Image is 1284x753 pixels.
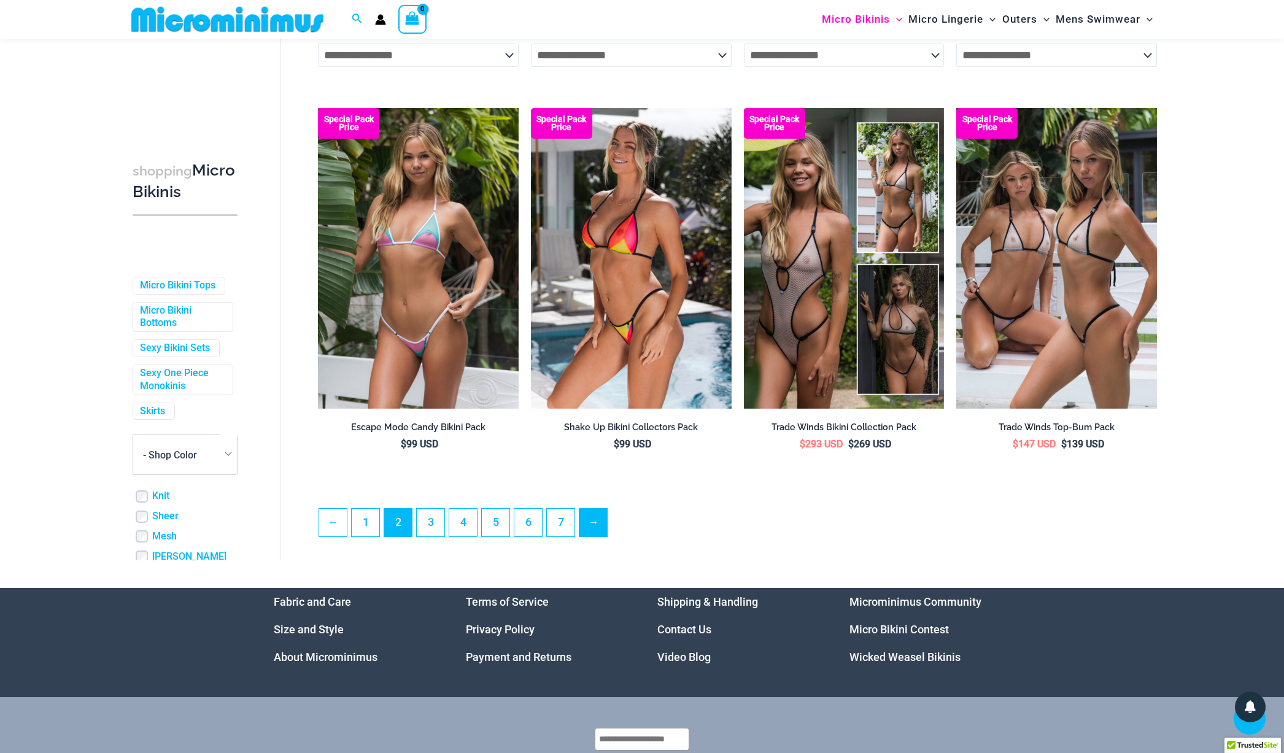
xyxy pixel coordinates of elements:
b: Special Pack Price [956,115,1018,131]
a: Micro LingerieMenu ToggleMenu Toggle [905,4,999,35]
a: → [579,509,607,536]
a: Escape Mode Candy 3151 Top 4151 Bottom 02 Escape Mode Candy 3151 Top 4151 Bottom 04Escape Mode Ca... [318,108,519,409]
span: Menu Toggle [1140,4,1153,35]
a: Knit [152,490,169,503]
span: Menu Toggle [983,4,996,35]
span: Page 2 [384,509,412,536]
bdi: 147 USD [1013,438,1056,450]
h2: Shake Up Bikini Collectors Pack [531,422,732,433]
h2: Trade Winds Bikini Collection Pack [744,422,945,433]
a: Wicked Weasel Bikinis [849,651,961,663]
a: Page 4 [449,509,477,536]
span: - Shop Color [143,449,197,461]
h3: Micro Bikinis [133,160,238,203]
a: Video Blog [657,651,711,663]
a: Trade Winds Top-Bum Pack [956,422,1157,438]
a: Page 7 [547,509,574,536]
a: Top Bum Pack (1) Trade Winds IvoryInk 317 Top 453 Micro 03Trade Winds IvoryInk 317 Top 453 Micro 03 [956,108,1157,409]
aside: Footer Widget 2 [466,588,627,671]
a: Sheer [152,510,179,523]
bdi: 139 USD [1061,438,1104,450]
nav: Menu [274,588,435,671]
nav: Site Navigation [817,2,1158,37]
span: - Shop Color [133,435,238,476]
a: Account icon link [375,14,386,25]
span: Menu Toggle [1037,4,1050,35]
nav: Menu [849,588,1011,671]
span: $ [1013,438,1018,450]
a: Micro Bikini Bottoms [140,304,223,330]
a: Mesh [152,530,177,543]
span: Mens Swimwear [1056,4,1140,35]
a: ← [319,509,347,536]
a: Payment and Returns [466,651,571,663]
a: Page 3 [417,509,444,536]
a: Micro BikinisMenu ToggleMenu Toggle [819,4,905,35]
aside: Footer Widget 1 [274,588,435,671]
span: - Shop Color [133,436,237,475]
a: Page 1 [352,509,379,536]
img: Escape Mode Candy 3151 Top 4151 Bottom 02 [318,108,519,409]
bdi: 269 USD [848,438,891,450]
a: View Shopping Cart, empty [398,5,427,33]
span: $ [1061,438,1067,450]
b: Special Pack Price [531,115,592,131]
a: Skirts [140,405,165,418]
a: Shipping & Handling [657,595,758,608]
span: Micro Lingerie [908,4,983,35]
a: Collection Pack (1) Trade Winds IvoryInk 317 Top 469 Thong 11Trade Winds IvoryInk 317 Top 469 Tho... [744,108,945,409]
a: Size and Style [274,623,344,636]
bdi: 293 USD [800,438,843,450]
span: Micro Bikinis [822,4,890,35]
a: Page 5 [482,509,509,536]
a: Page 6 [514,509,542,536]
img: Top Bum Pack (1) [956,108,1157,409]
a: Micro Bikini Contest [849,623,949,636]
a: Shake Up Sunset 3145 Top 4145 Bottom 04 Shake Up Sunset 3145 Top 4145 Bottom 05Shake Up Sunset 31... [531,108,732,409]
b: Special Pack Price [744,115,805,131]
a: Microminimus Community [849,595,981,608]
aside: Footer Widget 3 [657,588,819,671]
span: Menu Toggle [890,4,902,35]
a: Privacy Policy [466,623,535,636]
b: Special Pack Price [318,115,379,131]
a: Search icon link [352,12,363,27]
img: Shake Up Sunset 3145 Top 4145 Bottom 04 [531,108,732,409]
a: Contact Us [657,623,711,636]
a: [PERSON_NAME] [152,550,226,563]
img: MM SHOP LOGO FLAT [126,6,328,33]
a: Terms of Service [466,595,549,608]
a: OutersMenu ToggleMenu Toggle [999,4,1053,35]
nav: Menu [657,588,819,671]
a: Mens SwimwearMenu ToggleMenu Toggle [1053,4,1156,35]
h2: Escape Mode Candy Bikini Pack [318,422,519,433]
span: $ [848,438,854,450]
a: Sexy Bikini Sets [140,342,210,355]
a: Shake Up Bikini Collectors Pack [531,422,732,438]
span: $ [401,438,406,450]
span: $ [800,438,805,450]
img: Collection Pack (1) [744,108,945,409]
span: $ [614,438,619,450]
nav: Menu [466,588,627,671]
a: About Microminimus [274,651,377,663]
h2: Trade Winds Top-Bum Pack [956,422,1157,433]
a: Trade Winds Bikini Collection Pack [744,422,945,438]
a: Sexy One Piece Monokinis [140,367,223,393]
a: Micro Bikini Tops [140,279,215,292]
span: Outers [1002,4,1037,35]
a: Fabric and Care [274,595,351,608]
aside: Footer Widget 4 [849,588,1011,671]
bdi: 99 USD [614,438,651,450]
span: shopping [133,163,192,179]
bdi: 99 USD [401,438,438,450]
nav: Product Pagination [318,508,1157,544]
a: Escape Mode Candy Bikini Pack [318,422,519,438]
